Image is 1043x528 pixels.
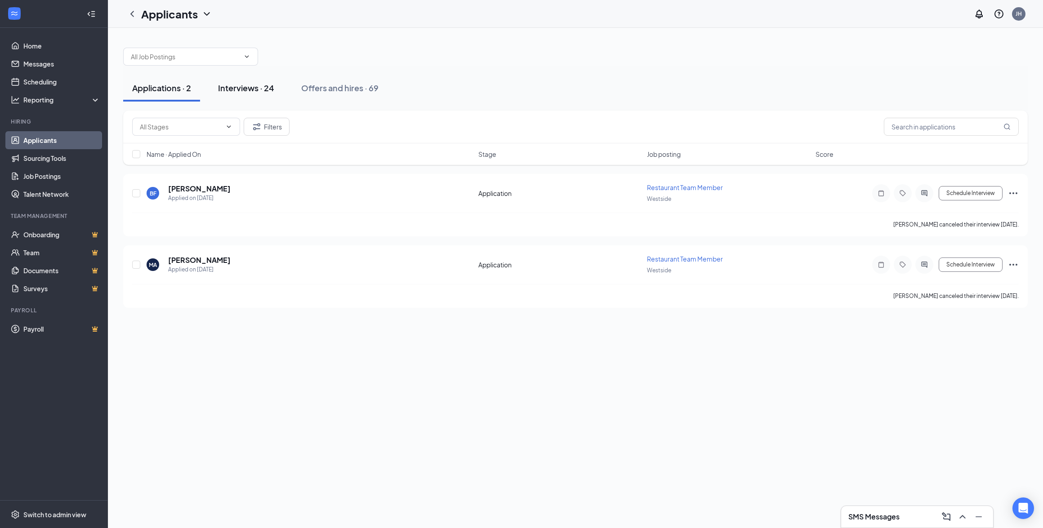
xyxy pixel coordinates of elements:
svg: Minimize [973,511,984,522]
span: Westside [647,267,671,274]
a: Talent Network [23,185,100,203]
h1: Applicants [141,6,198,22]
svg: ActiveChat [919,261,930,268]
a: Sourcing Tools [23,149,100,167]
svg: ComposeMessage [941,511,952,522]
div: Reporting [23,95,101,104]
svg: Notifications [974,9,985,19]
svg: ChevronDown [225,123,232,130]
button: ChevronUp [955,510,970,524]
div: [PERSON_NAME] canceled their interview [DATE]. [893,220,1019,229]
svg: ChevronUp [957,511,968,522]
a: Messages [23,55,100,73]
div: Payroll [11,306,98,314]
span: Name · Applied On [147,150,201,159]
svg: WorkstreamLogo [10,9,19,18]
svg: Tag [897,261,908,268]
svg: Collapse [87,9,96,18]
div: Applied on [DATE] [168,265,231,274]
div: Team Management [11,212,98,220]
span: Stage [478,150,496,159]
svg: Note [876,190,887,197]
svg: Ellipses [1008,259,1019,270]
svg: ActiveChat [919,190,930,197]
a: Scheduling [23,73,100,91]
svg: ChevronLeft [127,9,138,19]
svg: ChevronDown [243,53,250,60]
button: Schedule Interview [939,257,1003,272]
span: Restaurant Team Member [647,255,723,263]
a: Applicants [23,131,100,149]
svg: Filter [251,121,262,132]
a: Job Postings [23,167,100,185]
svg: ChevronDown [201,9,212,19]
div: Application [478,260,642,269]
div: Switch to admin view [23,510,86,519]
input: All Stages [140,122,222,132]
svg: Ellipses [1008,188,1019,199]
a: Home [23,37,100,55]
button: Schedule Interview [939,186,1003,200]
svg: Analysis [11,95,20,104]
span: Job posting [647,150,681,159]
svg: MagnifyingGlass [1003,123,1011,130]
div: Application [478,189,642,198]
button: Filter Filters [244,118,290,136]
h5: [PERSON_NAME] [168,255,231,265]
div: Open Intercom Messenger [1012,497,1034,519]
button: ComposeMessage [939,510,954,524]
div: Hiring [11,118,98,125]
a: SurveysCrown [23,280,100,297]
span: Westside [647,195,671,202]
span: Restaurant Team Member [647,183,723,191]
a: PayrollCrown [23,320,100,338]
div: BF [150,190,156,197]
svg: QuestionInfo [994,9,1004,19]
a: TeamCrown [23,244,100,262]
span: Score [816,150,834,159]
button: Minimize [972,510,986,524]
input: Search in applications [884,118,1019,136]
h5: [PERSON_NAME] [168,184,231,194]
a: OnboardingCrown [23,226,100,244]
input: All Job Postings [131,52,240,62]
div: Applications · 2 [132,82,191,93]
div: Offers and hires · 69 [301,82,379,93]
div: [PERSON_NAME] canceled their interview [DATE]. [893,292,1019,301]
svg: Note [876,261,887,268]
div: MA [149,261,157,269]
div: Applied on [DATE] [168,194,231,203]
div: JH [1016,10,1022,18]
svg: Tag [897,190,908,197]
a: DocumentsCrown [23,262,100,280]
svg: Settings [11,510,20,519]
h3: SMS Messages [848,512,900,522]
div: Interviews · 24 [218,82,274,93]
